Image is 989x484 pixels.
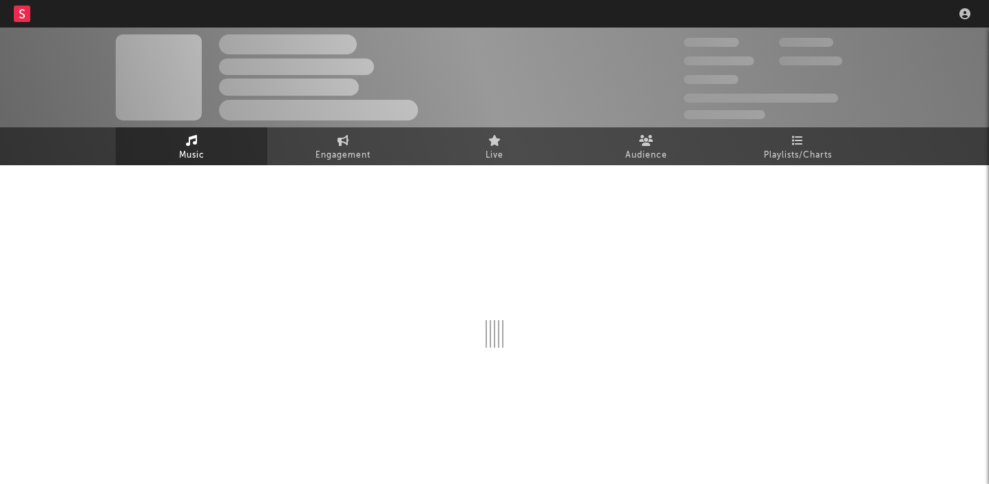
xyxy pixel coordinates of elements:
span: 50,000,000 Monthly Listeners [684,94,838,103]
span: Jump Score: 85.0 [684,110,765,119]
span: Engagement [315,147,371,164]
span: Music [179,147,205,164]
span: 300,000 [684,38,739,47]
span: 50,000,000 [684,56,754,65]
span: Live [486,147,503,164]
a: Live [419,127,570,165]
span: 1,000,000 [779,56,842,65]
a: Engagement [267,127,419,165]
span: 100,000 [684,75,738,84]
a: Playlists/Charts [722,127,873,165]
span: Playlists/Charts [764,147,832,164]
a: Music [116,127,267,165]
span: 100,000 [779,38,833,47]
a: Audience [570,127,722,165]
span: Audience [625,147,667,164]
